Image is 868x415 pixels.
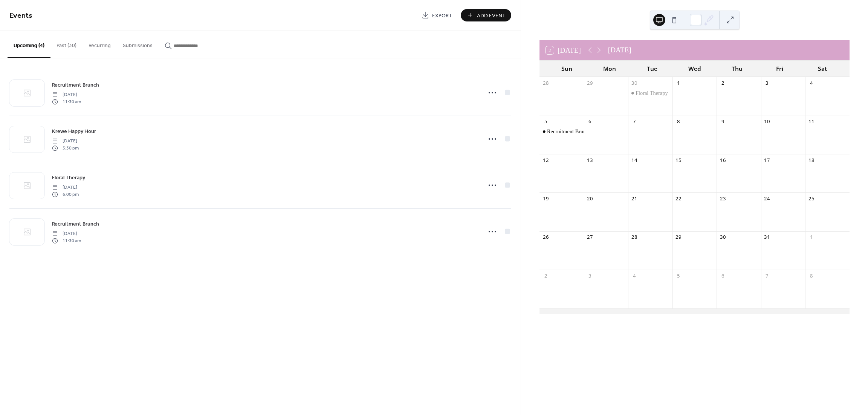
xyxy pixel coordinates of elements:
div: [DATE] [608,45,631,56]
div: 21 [631,195,638,202]
div: Thu [716,61,758,77]
div: 30 [720,234,726,241]
div: Floral Therapy [636,89,668,97]
div: 2 [720,79,726,86]
div: 8 [808,272,815,279]
div: 25 [808,195,815,202]
div: 6 [587,118,593,125]
span: [DATE] [52,184,79,191]
div: 13 [587,157,593,163]
button: Add Event [461,9,511,21]
div: 30 [631,79,638,86]
div: 2 [542,272,549,279]
a: Recruitment Brunch [52,220,99,228]
div: 7 [764,272,770,279]
div: 26 [542,234,549,241]
div: 10 [764,118,770,125]
div: 3 [764,79,770,86]
div: 23 [720,195,726,202]
div: 3 [587,272,593,279]
div: Recruitment Brunch [539,128,584,135]
div: Tue [631,61,673,77]
span: Events [9,8,32,23]
div: Floral Therapy [628,89,672,97]
span: Add Event [477,12,506,20]
div: 4 [631,272,638,279]
div: 1 [675,79,682,86]
div: 11 [808,118,815,125]
a: Recruitment Brunch [52,81,99,89]
span: Floral Therapy [52,174,85,182]
div: Mon [588,61,631,77]
div: 22 [675,195,682,202]
div: 4 [808,79,815,86]
span: [DATE] [52,230,81,237]
span: [DATE] [52,138,79,145]
div: 16 [720,157,726,163]
span: Export [432,12,452,20]
div: 7 [631,118,638,125]
div: 9 [720,118,726,125]
div: 5 [675,272,682,279]
div: 20 [587,195,593,202]
a: Krewe Happy Hour [52,127,96,136]
div: 15 [675,157,682,163]
div: 12 [542,157,549,163]
a: Export [416,9,458,21]
div: 18 [808,157,815,163]
div: 31 [764,234,770,241]
span: 11:30 am [52,98,81,105]
div: 6 [720,272,726,279]
button: Past (30) [50,31,83,57]
div: Sat [801,61,844,77]
div: 28 [542,79,549,86]
a: Floral Therapy [52,173,85,182]
button: 2[DATE] [543,44,583,56]
div: Wed [673,61,716,77]
span: Krewe Happy Hour [52,128,96,136]
div: 5 [542,118,549,125]
button: Upcoming (4) [8,31,50,58]
span: 5:30 pm [52,145,79,151]
span: 6:00 pm [52,191,79,198]
div: 28 [631,234,638,241]
div: Fri [758,61,801,77]
button: Submissions [117,31,159,57]
div: 27 [587,234,593,241]
span: 11:30 am [52,237,81,244]
button: Recurring [83,31,117,57]
div: 29 [675,234,682,241]
div: Recruitment Brunch [547,128,591,135]
div: 14 [631,157,638,163]
div: 8 [675,118,682,125]
span: [DATE] [52,92,81,98]
div: Sun [546,61,588,77]
div: 24 [764,195,770,202]
div: 1 [808,234,815,241]
div: 19 [542,195,549,202]
div: 29 [587,79,593,86]
div: 17 [764,157,770,163]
